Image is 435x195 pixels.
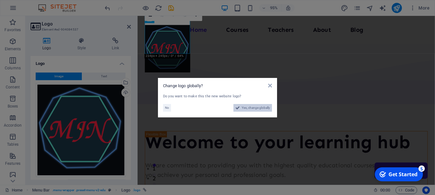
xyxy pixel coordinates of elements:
div: Do you want to make this the new website logo? [163,94,272,99]
div: Get Started [17,6,46,13]
button: No [163,104,171,112]
div: Get Started 5 items remaining, 0% complete [4,3,52,17]
button: Yes, change globally [233,104,272,112]
div: 5 [47,1,53,7]
span: No [165,104,169,112]
span: Yes, change globally [242,104,270,112]
span: Change logo globally? [163,83,203,88]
